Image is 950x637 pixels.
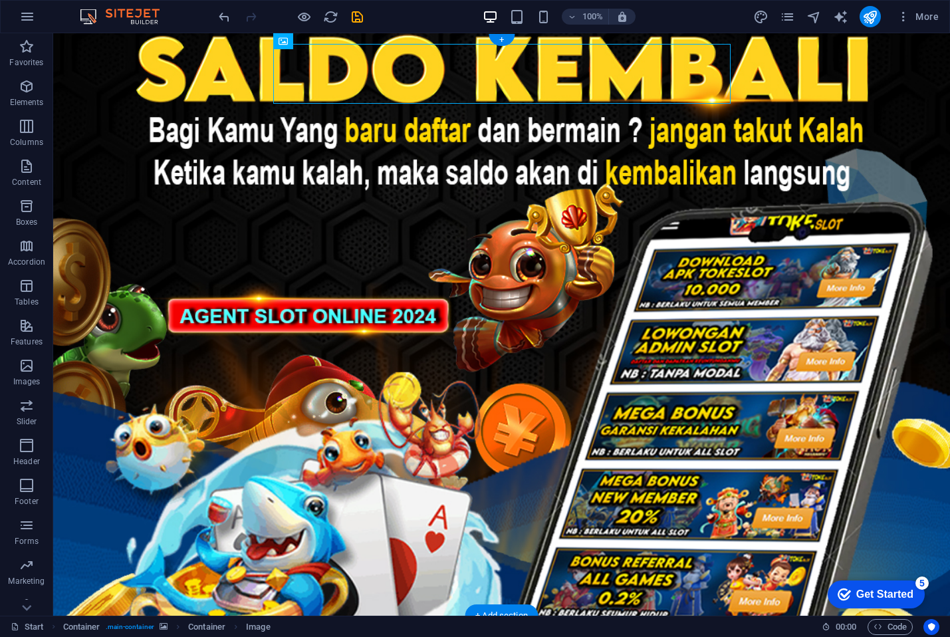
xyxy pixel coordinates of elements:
[9,57,43,68] p: Favorites
[246,619,270,635] span: Click to select. Double-click to edit
[36,15,93,27] div: Get Started
[836,619,856,635] span: 00 00
[15,297,39,307] p: Tables
[12,177,41,188] p: Content
[582,9,603,25] h6: 100%
[63,619,271,635] nav: breadcrumb
[13,456,40,467] p: Header
[806,9,822,25] button: navigator
[10,137,43,148] p: Columns
[822,619,857,635] h6: Session time
[8,576,45,586] p: Marketing
[868,619,913,635] button: Code
[780,9,795,25] i: Pages (Ctrl+Alt+S)
[322,9,338,25] button: reload
[833,9,848,25] i: AI Writer
[11,619,44,635] a: Click to cancel selection. Double-click to open Pages
[296,9,312,25] button: Click here to leave preview mode and continue editing
[860,6,881,27] button: publish
[323,9,338,25] i: Reload page
[15,496,39,507] p: Footer
[489,34,515,46] div: +
[349,9,365,25] button: save
[897,10,939,23] span: More
[76,9,176,25] img: Editor Logo
[874,619,907,635] span: Code
[11,336,43,347] p: Features
[63,619,100,635] span: Click to select. Double-click to edit
[891,6,944,27] button: More
[862,9,878,25] i: Publish
[833,9,849,25] button: text_generator
[923,619,939,635] button: Usercentrics
[160,623,168,630] i: This element contains a background
[10,97,44,108] p: Elements
[16,217,38,227] p: Boxes
[17,416,37,427] p: Slider
[13,376,41,387] p: Images
[616,11,628,23] i: On resize automatically adjust zoom level to fit chosen device.
[15,536,39,547] p: Forms
[562,9,609,25] button: 100%
[8,257,45,267] p: Accordion
[780,9,796,25] button: pages
[7,7,104,35] div: Get Started 5 items remaining, 0% complete
[806,9,822,25] i: Navigator
[95,3,108,16] div: 5
[216,9,232,25] button: undo
[217,9,232,25] i: Undo: Move elements (Ctrl+Z)
[106,619,154,635] span: . main-container
[753,9,769,25] i: Design (Ctrl+Alt+Y)
[845,622,847,632] span: :
[465,604,538,627] div: + Add section
[188,619,225,635] span: Click to select. Double-click to edit
[350,9,365,25] i: Save (Ctrl+S)
[753,9,769,25] button: design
